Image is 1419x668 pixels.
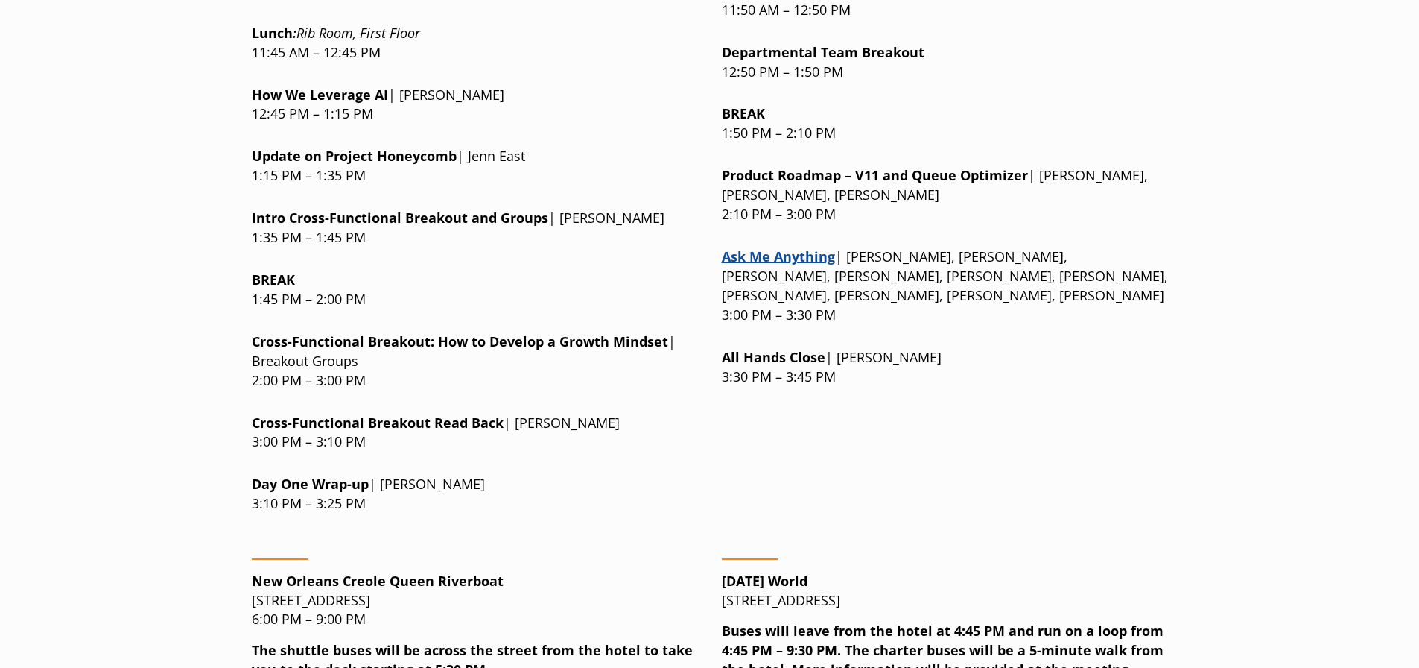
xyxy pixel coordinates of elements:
[722,348,1168,387] p: | [PERSON_NAME] 3:30 PM – 3:45 PM
[252,414,425,432] strong: Cross-Functional Breakou
[296,24,420,42] em: Rib Room, First Floor
[722,248,1168,325] p: | [PERSON_NAME], [PERSON_NAME], [PERSON_NAME], [PERSON_NAME], [PERSON_NAME], [PERSON_NAME], [PERS...
[252,86,698,125] p: | [PERSON_NAME] 12:45 PM – 1:15 PM
[722,104,1168,143] p: 1:50 PM – 2:10 PM
[722,166,1168,224] p: | [PERSON_NAME], [PERSON_NAME], [PERSON_NAME] 2:10 PM – 3:00 PM
[722,572,807,590] strong: [DATE] World
[252,572,504,590] strong: New Orleans Creole Queen Riverboat
[252,333,698,391] p: | Breakout Groups 2:00 PM – 3:00 PM
[722,43,1168,82] p: 12:50 PM – 1:50 PM
[252,271,698,309] p: 1:45 PM – 2:00 PM
[722,572,1168,611] p: [STREET_ADDRESS]
[722,104,765,122] strong: BREAK
[252,86,388,104] strong: How We Leverage AI
[252,333,668,350] strong: Cross-Functional Breakout: H
[252,209,548,227] strong: Intro Cross-Functional Breakout and Groups
[448,333,668,350] strong: ow to Develop a Growth Mindset
[722,166,1028,184] strong: Product Roadmap – V11 and Queue Optimizer
[252,24,698,63] p: 11:45 AM – 12:45 PM
[722,248,835,265] a: Link opens in a new window
[722,43,924,61] strong: Departmental Team Breakout
[252,209,698,248] p: | [PERSON_NAME] 1:35 PM – 1:45 PM
[252,414,504,432] strong: t Read Back
[252,475,369,493] strong: Day One Wrap-up
[252,271,295,289] strong: BREAK
[252,147,457,165] strong: Update on Project Honeycomb
[252,24,296,42] strong: Lunch
[252,572,698,630] p: [STREET_ADDRESS] 6:00 PM – 9:00 PM
[252,475,698,514] p: | [PERSON_NAME] 3:10 PM – 3:25 PM
[293,24,296,42] em: :
[252,147,698,186] p: | Jenn East 1:15 PM – 1:35 PM
[252,414,698,453] p: | [PERSON_NAME] 3:00 PM – 3:10 PM
[722,348,825,366] strong: All Hands Close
